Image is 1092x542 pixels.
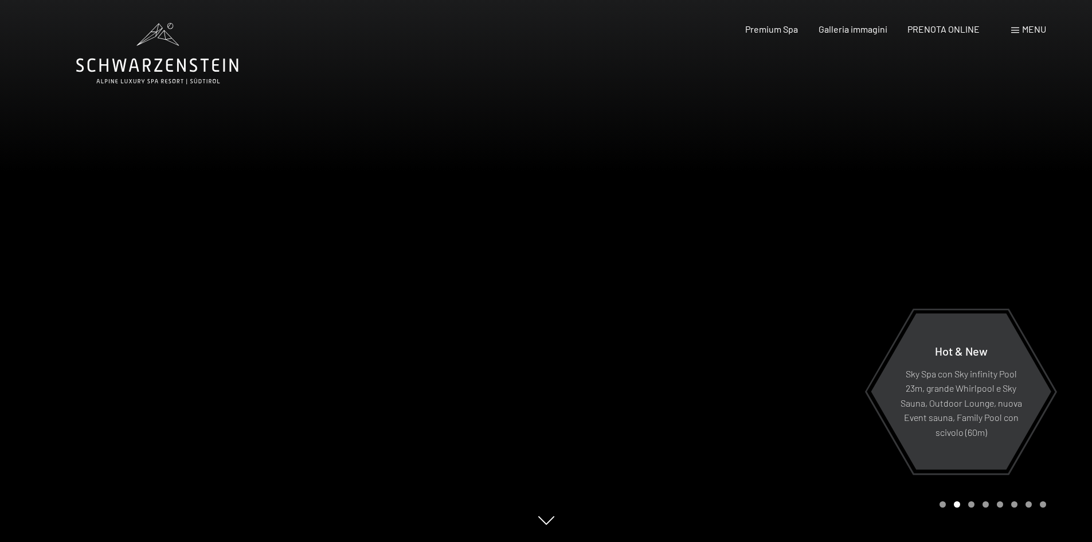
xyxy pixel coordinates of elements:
span: Menu [1022,24,1046,34]
div: Carousel Page 7 [1026,501,1032,508]
a: PRENOTA ONLINE [907,24,980,34]
div: Carousel Pagination [936,501,1046,508]
a: Premium Spa [745,24,798,34]
p: Sky Spa con Sky infinity Pool 23m, grande Whirlpool e Sky Sauna, Outdoor Lounge, nuova Event saun... [899,366,1023,439]
div: Carousel Page 8 [1040,501,1046,508]
a: Galleria immagini [819,24,887,34]
div: Carousel Page 4 [983,501,989,508]
span: Hot & New [935,344,988,357]
div: Carousel Page 1 [940,501,946,508]
a: Hot & New Sky Spa con Sky infinity Pool 23m, grande Whirlpool e Sky Sauna, Outdoor Lounge, nuova ... [870,313,1052,470]
div: Carousel Page 5 [997,501,1003,508]
div: Carousel Page 3 [968,501,974,508]
div: Carousel Page 6 [1011,501,1017,508]
div: Carousel Page 2 (Current Slide) [954,501,960,508]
